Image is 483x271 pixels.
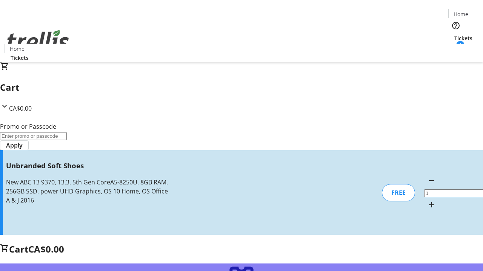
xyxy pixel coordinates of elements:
a: Tickets [448,34,478,42]
a: Home [449,10,473,18]
span: Tickets [11,54,29,62]
button: Help [448,18,463,33]
h3: Unbranded Soft Shoes [6,160,171,171]
a: Tickets [5,54,35,62]
span: Home [454,10,468,18]
img: Orient E2E Organization J26inPw3DN's Logo [5,21,72,59]
button: Cart [448,42,463,57]
div: FREE [382,184,415,201]
span: CA$0.00 [9,104,32,113]
button: Decrement by one [424,173,439,188]
div: New ABC 13 9370, 13.3, 5th Gen CoreA5-8250U, 8GB RAM, 256GB SSD, power UHD Graphics, OS 10 Home, ... [6,178,171,205]
button: Increment by one [424,197,439,212]
span: CA$0.00 [28,243,64,255]
a: Home [5,45,29,53]
span: Apply [6,141,23,150]
span: Home [10,45,25,53]
span: Tickets [454,34,472,42]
